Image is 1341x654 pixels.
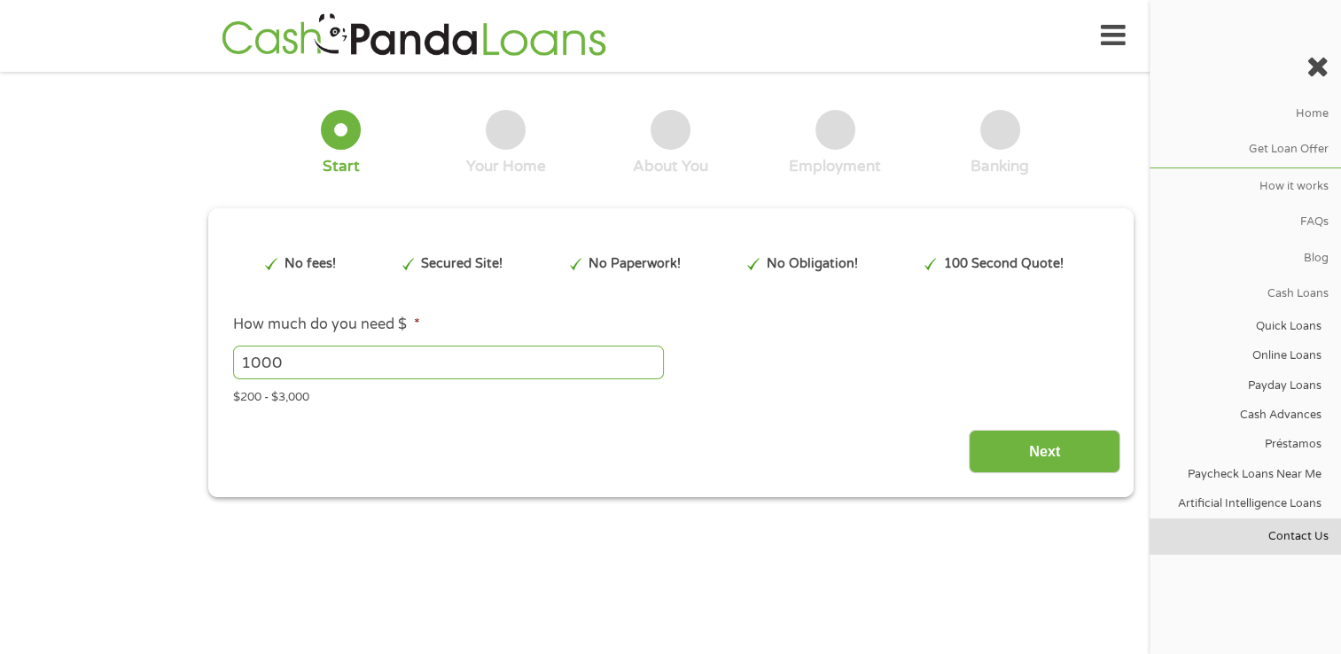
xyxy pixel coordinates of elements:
a: Blog [1150,240,1341,276]
a: Paycheck Loans Near Me [1150,459,1333,488]
p: No Paperwork! [589,254,681,274]
a: FAQs [1150,205,1341,240]
div: $200 - $3,000 [233,383,1107,407]
input: Next [969,430,1120,473]
img: GetLoanNow Logo [216,11,612,61]
div: Your Home [466,157,546,176]
p: No fees! [285,254,336,274]
a: Artificial Intelligence Loans [1150,489,1333,518]
a: Payday Loans [1150,371,1333,401]
p: 100 Second Quote! [944,254,1064,274]
a: Online Loans [1150,341,1333,370]
div: Banking [971,157,1029,176]
a: Get Loan Offer [1150,132,1341,167]
a: Cash Advances [1150,401,1333,430]
div: Start [323,157,360,176]
p: Secured Site! [421,254,503,274]
a: Home [1150,96,1341,131]
p: No Obligation! [767,254,858,274]
a: Quick Loans [1150,312,1333,341]
a: Contact Us [1150,518,1341,554]
a: How it works [1150,168,1341,204]
label: How much do you need $ [233,315,419,334]
a: Préstamos [1150,430,1333,459]
div: About You [633,157,708,176]
a: Cash Loans [1150,276,1341,312]
div: Employment [789,157,881,176]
